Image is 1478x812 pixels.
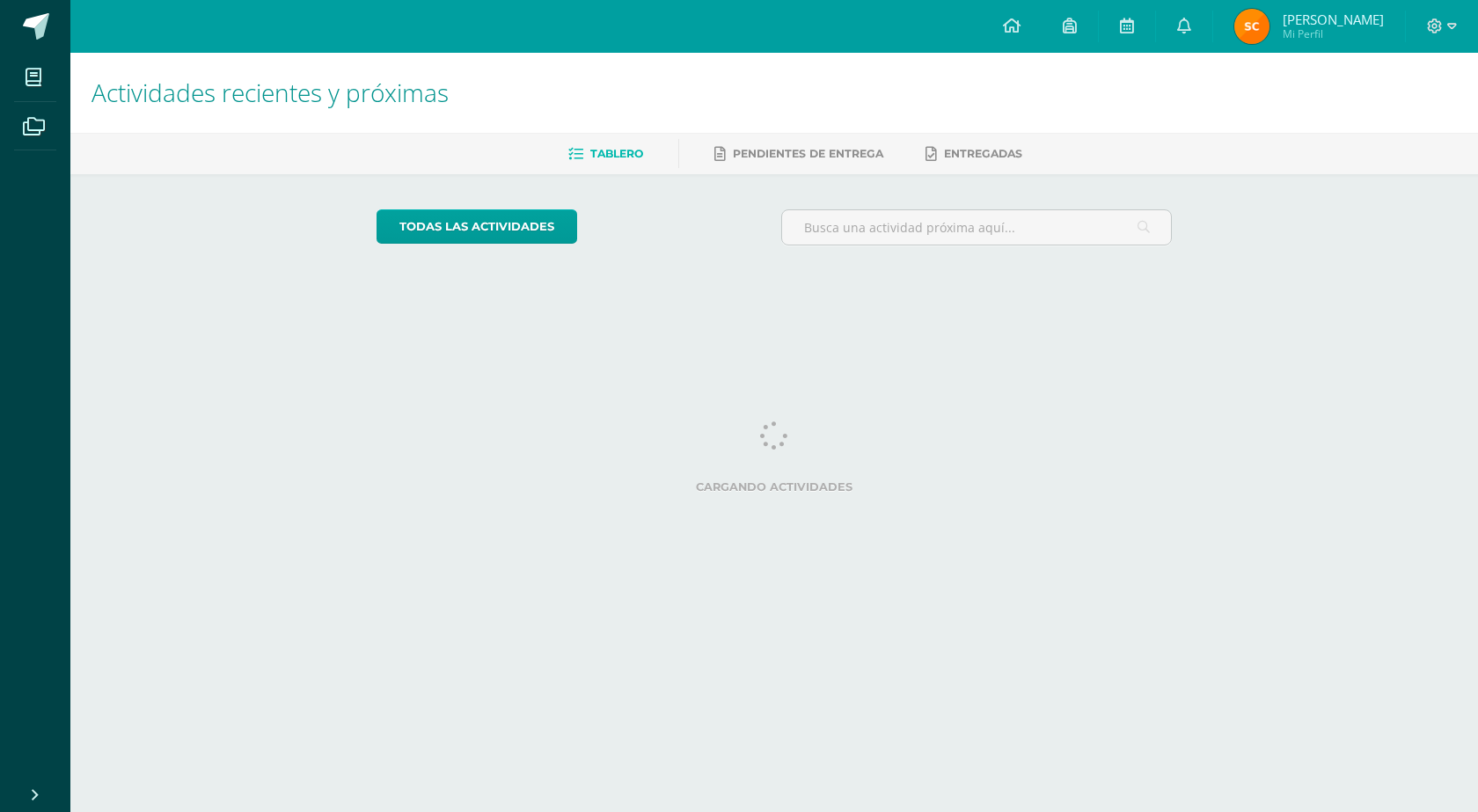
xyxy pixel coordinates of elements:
a: todas las Actividades [377,209,577,244]
span: Actividades recientes y próximas [91,76,449,109]
a: Pendientes de entrega [714,140,883,168]
input: Busca una actividad próxima aquí... [782,210,1172,245]
span: Pendientes de entrega [733,147,883,160]
label: Cargando actividades [377,480,1173,494]
span: Tablero [590,147,643,160]
img: 62e13fb84471dffe6a440e51ab963729.png [1234,9,1269,44]
span: Mi Perfil [1283,26,1384,41]
span: Entregadas [944,147,1022,160]
span: [PERSON_NAME] [1283,11,1384,28]
a: Entregadas [926,140,1022,168]
a: Tablero [568,140,643,168]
